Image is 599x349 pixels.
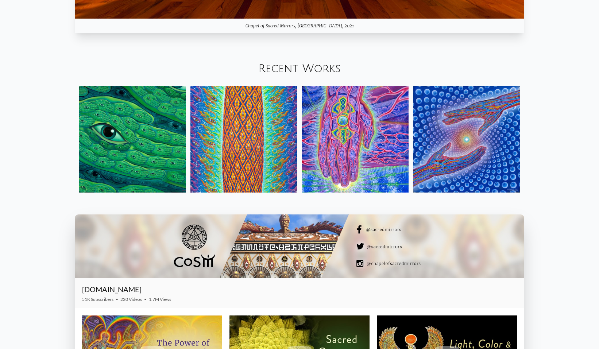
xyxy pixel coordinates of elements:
[120,296,142,302] span: 220 Videos
[116,296,118,302] span: •
[149,296,171,302] span: 1.7M Views
[144,296,147,302] span: •
[82,285,142,294] a: [DOMAIN_NAME]
[82,296,113,302] span: 51K Subscribers
[258,63,341,75] a: Recent Works
[75,19,524,33] div: Chapel of Sacred Mirrors, [GEOGRAPHIC_DATA], 2021
[475,288,517,296] iframe: Subscribe to CoSM.TV on YouTube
